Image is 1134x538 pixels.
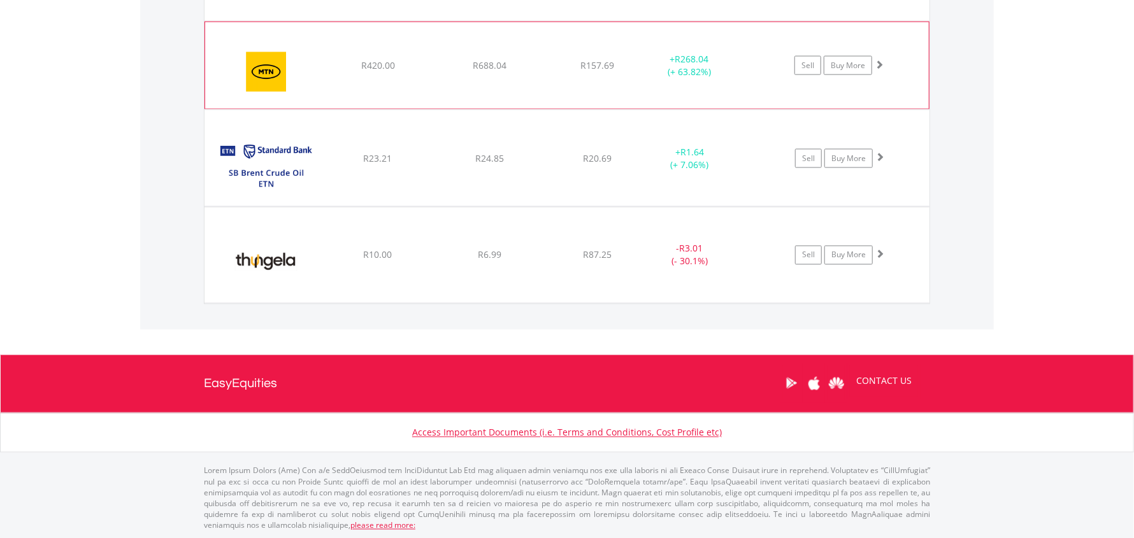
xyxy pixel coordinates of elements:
[204,465,930,531] p: Lorem Ipsum Dolors (Ame) Con a/e SeddOeiusmod tem InciDiduntut Lab Etd mag aliquaen admin veniamq...
[680,146,704,158] span: R1.64
[642,243,738,268] div: - (- 30.1%)
[675,53,708,65] span: R268.04
[795,246,822,265] a: Sell
[350,520,415,531] a: please read more:
[212,38,321,106] img: EQU.ZA.MTN.png
[204,355,277,413] a: EasyEquities
[794,56,821,75] a: Sell
[412,427,722,439] a: Access Important Documents (i.e. Terms and Conditions, Cost Profile etc)
[824,149,873,168] a: Buy More
[803,364,825,403] a: Apple
[824,246,873,265] a: Buy More
[847,364,921,399] a: CONTACT US
[583,249,612,261] span: R87.25
[642,146,738,171] div: + (+ 7.06%)
[363,249,392,261] span: R10.00
[825,364,847,403] a: Huawei
[642,53,737,78] div: + (+ 63.82%)
[361,59,395,71] span: R420.00
[475,152,504,164] span: R24.85
[795,149,822,168] a: Sell
[679,243,703,255] span: R3.01
[473,59,506,71] span: R688.04
[583,152,612,164] span: R20.69
[211,126,320,202] img: EQU.ZA.SBOIL.png
[580,59,614,71] span: R157.69
[780,364,803,403] a: Google Play
[478,249,501,261] span: R6.99
[363,152,392,164] span: R23.21
[824,56,872,75] a: Buy More
[211,223,320,300] img: EQU.ZA.TGA.png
